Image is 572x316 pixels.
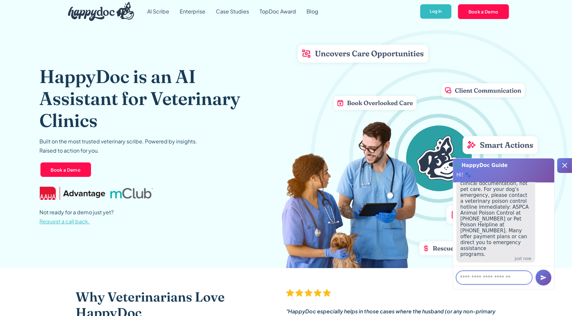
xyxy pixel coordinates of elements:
[63,0,134,23] a: home
[40,65,262,132] h1: HappyDoc is an AI Assistant for Veterinary Clinics
[110,188,152,199] img: mclub logo
[40,208,114,226] p: Not ready for a demo just yet?
[40,137,197,155] p: Built on the most trusted veterinary scribe. Powered by insights. Raised to action for you.
[68,2,134,21] img: HappyDoc Logo: A happy dog with his ear up, listening.
[40,187,105,200] img: AAHA Advantage logo
[40,218,90,225] span: Request a call back.
[457,4,510,19] a: Book a Demo
[420,4,452,20] a: Log In
[40,162,92,178] a: Book a Demo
